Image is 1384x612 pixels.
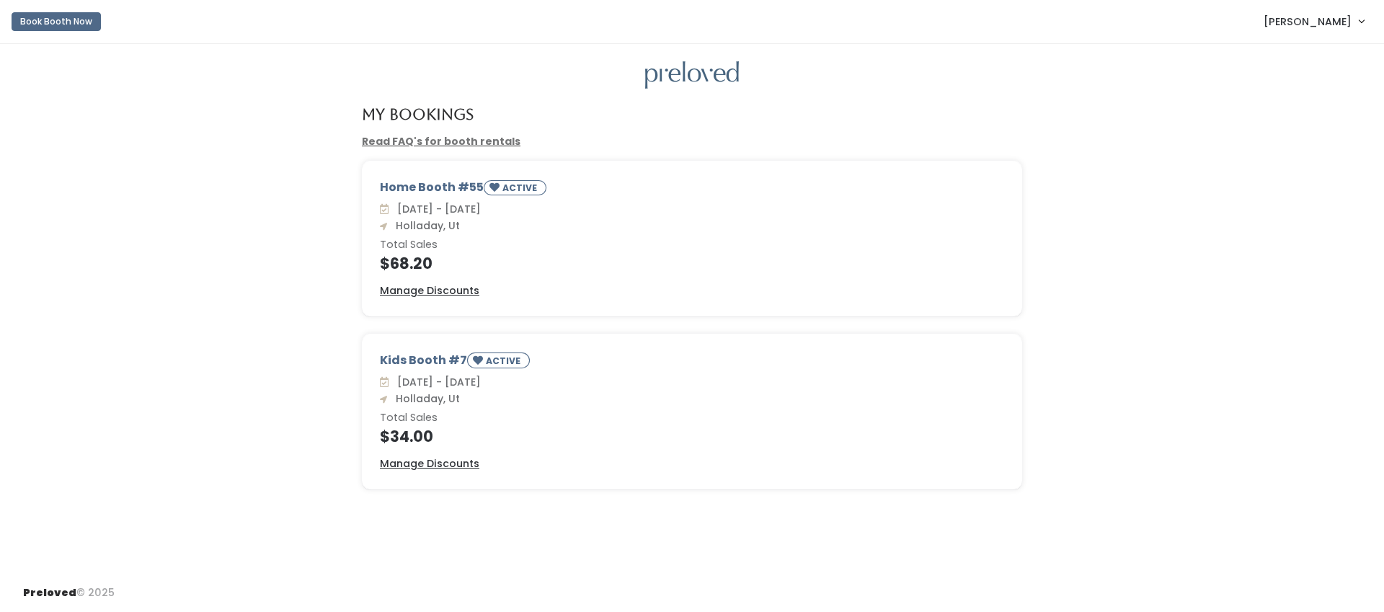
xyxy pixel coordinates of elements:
h6: Total Sales [380,412,1004,424]
h4: $34.00 [380,428,1004,445]
span: [PERSON_NAME] [1264,14,1352,30]
a: [PERSON_NAME] [1249,6,1378,37]
div: Kids Booth #7 [380,352,1004,374]
div: Home Booth #55 [380,179,1004,201]
a: Manage Discounts [380,283,479,298]
span: Holladay, Ut [390,391,460,406]
span: Holladay, Ut [390,218,460,233]
a: Book Booth Now [12,6,101,37]
a: Manage Discounts [380,456,479,471]
div: © 2025 [23,574,115,600]
h6: Total Sales [380,239,1004,251]
small: ACTIVE [502,182,540,194]
span: Preloved [23,585,76,600]
span: [DATE] - [DATE] [391,202,481,216]
span: [DATE] - [DATE] [391,375,481,389]
button: Book Booth Now [12,12,101,31]
h4: $68.20 [380,255,1004,272]
a: Read FAQ's for booth rentals [362,134,520,148]
img: preloved logo [645,61,739,89]
h4: My Bookings [362,106,474,123]
small: ACTIVE [486,355,523,367]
